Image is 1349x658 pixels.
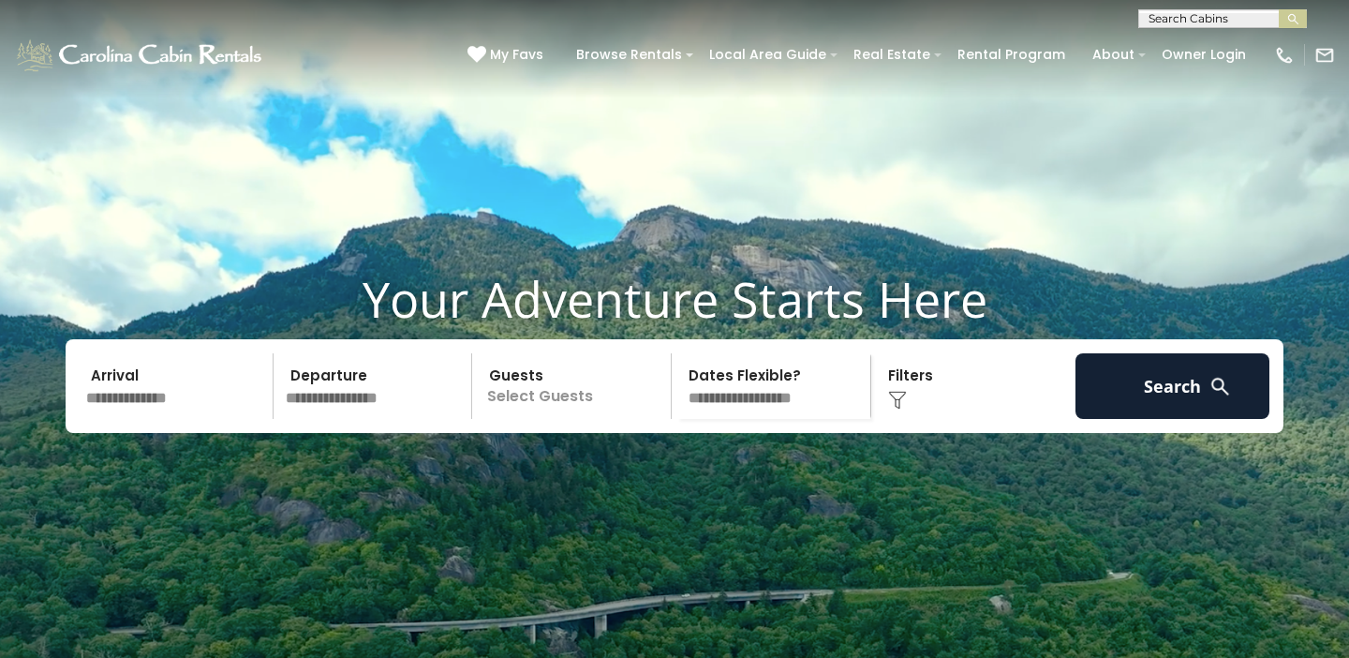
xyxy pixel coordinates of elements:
[844,40,940,69] a: Real Estate
[948,40,1075,69] a: Rental Program
[1274,45,1295,66] img: phone-regular-white.png
[14,37,267,74] img: White-1-1-2.png
[1208,375,1232,398] img: search-regular-white.png
[14,270,1335,328] h1: Your Adventure Starts Here
[888,391,907,410] img: filter--v1.png
[700,40,836,69] a: Local Area Guide
[1083,40,1144,69] a: About
[1152,40,1255,69] a: Owner Login
[567,40,691,69] a: Browse Rentals
[1314,45,1335,66] img: mail-regular-white.png
[467,45,548,66] a: My Favs
[1075,353,1269,419] button: Search
[490,45,543,65] span: My Favs
[478,353,671,419] p: Select Guests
